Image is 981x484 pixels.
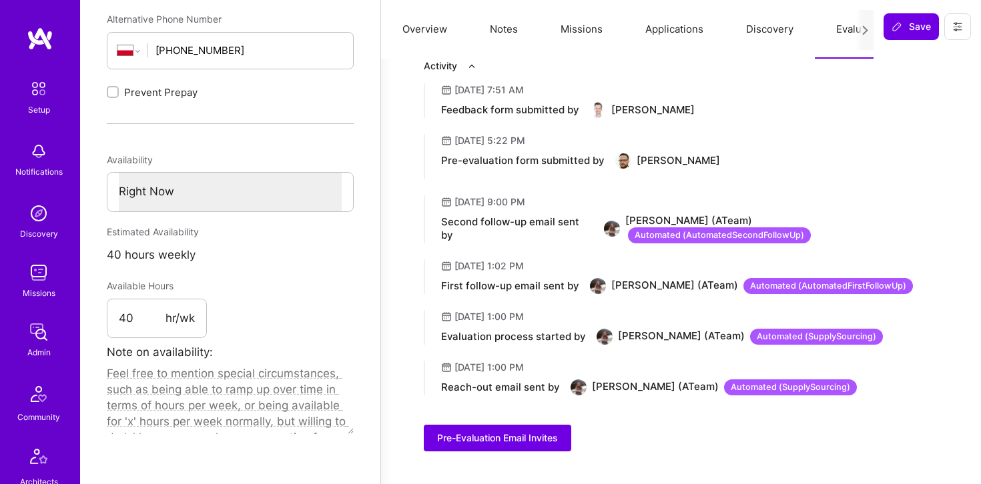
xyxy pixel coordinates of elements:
img: discovery [25,200,52,227]
div: Reach-out email sent by [441,381,560,394]
div: [PERSON_NAME] (ATeam) [611,278,913,294]
img: User Avatar [571,379,587,395]
img: setup [25,75,53,103]
label: Note on availability: [107,341,213,363]
input: XX [119,299,166,338]
div: Automated ( AutomatedFirstFollowUp ) [743,278,913,294]
div: [DATE] 9:00 PM [454,195,525,209]
span: Save [892,20,931,33]
i: icon Next [860,25,870,35]
img: User Avatar [597,329,613,345]
div: [PERSON_NAME] (ATeam) [618,329,883,345]
div: Second follow-up email sent by [441,215,593,242]
img: Architects [23,443,55,475]
div: Automated ( SupplySourcing ) [724,379,857,395]
span: hr/wk [166,311,195,327]
div: Notifications [15,165,63,179]
div: Available Hours [107,274,207,298]
div: [DATE] 1:02 PM [454,259,524,273]
span: Prevent Prepay [124,85,198,99]
div: Pre-evaluation form submitted by [441,154,605,167]
div: Estimated Availability [107,220,354,244]
div: Missions [23,286,55,300]
div: [DATE] 1:00 PM [454,361,524,374]
div: 40 hours weekly [107,244,354,266]
div: Availability [107,148,354,172]
div: Activity [424,59,457,73]
img: Community [23,378,55,410]
input: +1 (000) 000-0000 [155,33,343,67]
div: Community [17,410,60,424]
div: Feedback form submitted by [441,103,579,117]
div: Automated ( SupplySourcing ) [750,329,883,345]
div: [PERSON_NAME] (ATeam) [592,379,857,395]
button: Pre-Evaluation Email Invites [424,425,571,451]
img: User Avatar [604,221,620,237]
div: [DATE] 5:22 PM [454,134,525,147]
div: [DATE] 1:00 PM [454,310,524,323]
img: logo [27,27,53,51]
img: teamwork [25,259,52,286]
div: First follow-up email sent by [441,279,579,293]
span: Alternative Phone Number [107,13,222,25]
div: Setup [28,103,50,117]
div: [PERSON_NAME] (ATeam) [625,214,938,243]
img: bell [25,138,52,165]
div: [PERSON_NAME] [611,103,695,117]
div: [PERSON_NAME] [637,154,720,167]
div: Evaluation process started by [441,330,586,343]
div: Automated ( AutomatedSecondFollowUp ) [628,227,811,243]
img: admin teamwork [25,319,52,345]
div: Admin [27,345,51,359]
div: [DATE] 7:51 AM [454,83,524,97]
div: Discovery [20,227,58,241]
img: User Avatar [615,153,631,169]
span: Pre-Evaluation Email Invites [437,431,558,445]
img: User Avatar [590,102,606,118]
img: User Avatar [590,278,606,294]
button: Save [884,13,939,40]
